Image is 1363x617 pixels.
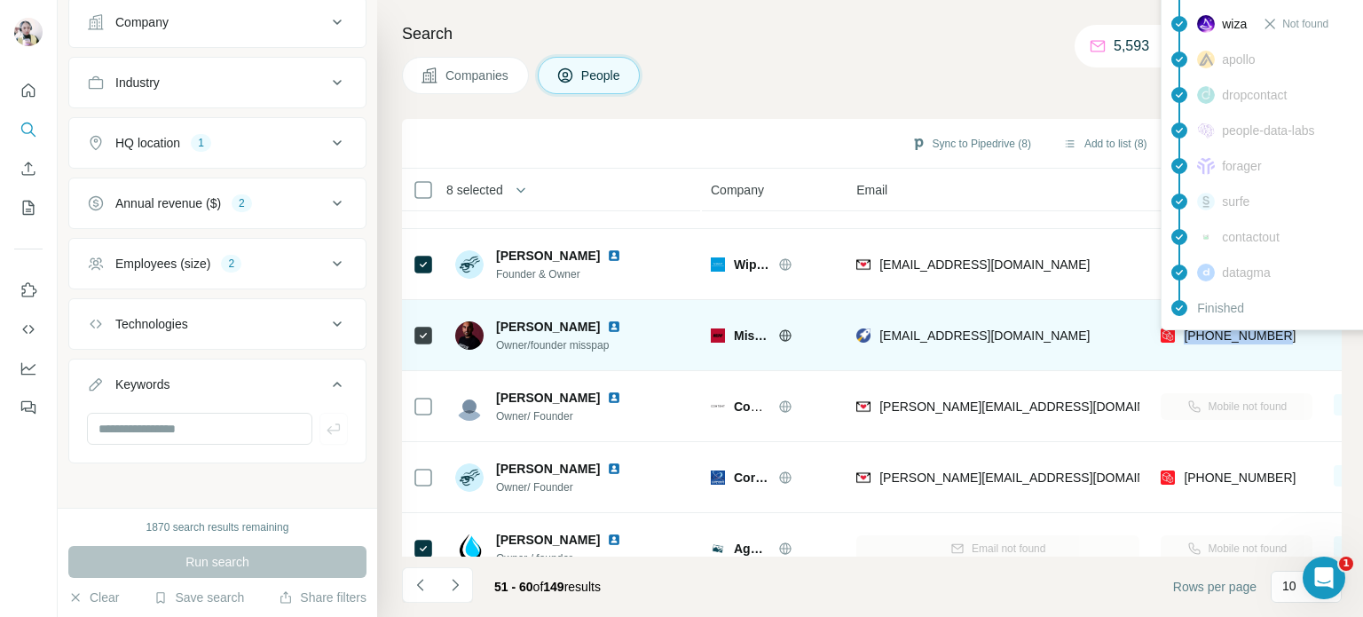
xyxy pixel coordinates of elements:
[455,321,484,350] img: Avatar
[1222,122,1314,139] span: people-data-labs
[607,320,621,334] img: LinkedIn logo
[1051,131,1160,157] button: Add to list (8)
[69,242,366,285] button: Employees (size)2
[154,589,244,606] button: Save search
[115,194,221,212] div: Annual revenue ($)
[1222,264,1270,281] span: datagma
[496,247,600,265] span: [PERSON_NAME]
[115,376,169,393] div: Keywords
[856,398,871,415] img: provider findymail logo
[711,471,725,485] img: Logo of Corporate Direct
[496,266,642,282] span: Founder & Owner
[1197,157,1215,175] img: provider forager logo
[711,542,725,556] img: Logo of Agm Contractors
[115,134,180,152] div: HQ location
[1222,193,1249,210] span: surfe
[711,328,725,343] img: Logo of Misspap
[14,18,43,46] img: Avatar
[69,303,366,345] button: Technologies
[496,479,642,495] span: Owner/ Founder
[711,181,764,199] span: Company
[496,337,642,353] span: Owner/founder misspap
[115,315,188,333] div: Technologies
[1197,86,1215,104] img: provider dropcontact logo
[496,531,600,549] span: [PERSON_NAME]
[1282,577,1296,595] p: 10
[69,122,366,164] button: HQ location1
[734,540,769,558] span: Agm Contractors
[402,21,1342,46] h4: Search
[543,580,563,594] span: 149
[402,567,437,603] button: Navigate to previous page
[879,257,1090,272] span: [EMAIL_ADDRESS][DOMAIN_NAME]
[455,463,484,492] img: Avatar
[879,471,1192,485] span: [PERSON_NAME][EMAIL_ADDRESS][DOMAIN_NAME]
[496,460,600,478] span: [PERSON_NAME]
[607,249,621,263] img: LinkedIn logo
[1161,327,1175,344] img: provider prospeo logo
[1197,233,1215,241] img: provider contactout logo
[856,327,871,344] img: provider rocketreach logo
[191,135,211,151] div: 1
[1184,328,1296,343] span: [PHONE_NUMBER]
[711,405,725,407] img: Logo of Content Beauty &amp; Wellbeing
[496,550,642,566] span: Owner / founder
[1222,15,1247,33] span: wiza
[455,392,484,421] img: Avatar
[14,392,43,423] button: Feedback
[14,352,43,384] button: Dashboard
[496,389,600,407] span: [PERSON_NAME]
[1197,51,1215,68] img: provider apollo logo
[1222,157,1261,175] span: forager
[69,363,366,413] button: Keywords
[494,580,533,594] span: 51 - 60
[1197,193,1215,210] img: provider surfe logo
[221,256,241,272] div: 2
[115,74,160,91] div: Industry
[1114,36,1149,57] p: 5,593
[1197,15,1215,33] img: provider wiza logo
[607,391,621,405] img: LinkedIn logo
[1222,228,1280,246] span: contactout
[494,580,601,594] span: results
[455,250,484,279] img: Avatar
[496,408,642,424] span: Owner/ Founder
[279,589,366,606] button: Share filters
[734,256,769,273] span: Wippet
[146,519,289,535] div: 1870 search results remaining
[446,181,503,199] span: 8 selected
[1282,16,1328,32] span: Not found
[14,153,43,185] button: Enrich CSV
[1161,469,1175,486] img: provider prospeo logo
[14,75,43,107] button: Quick start
[1197,299,1244,317] span: Finished
[14,192,43,224] button: My lists
[437,567,473,603] button: Navigate to next page
[533,580,544,594] span: of
[69,1,366,44] button: Company
[607,533,621,547] img: LinkedIn logo
[496,318,600,336] span: [PERSON_NAME]
[14,114,43,146] button: Search
[856,256,871,273] img: provider findymail logo
[581,67,622,84] span: People
[14,274,43,306] button: Use Surfe on LinkedIn
[1222,51,1255,68] span: apollo
[734,469,769,486] span: Corporate Direct
[69,61,366,104] button: Industry
[1222,86,1287,104] span: dropcontact
[899,131,1044,157] button: Sync to Pipedrive (8)
[711,257,725,272] img: Logo of Wippet
[115,255,210,273] div: Employees (size)
[1339,557,1353,571] span: 1
[734,327,769,344] span: Misspap
[115,13,169,31] div: Company
[1197,123,1215,138] img: provider people-data-labs logo
[68,589,119,606] button: Clear
[856,181,887,199] span: Email
[14,313,43,345] button: Use Surfe API
[1303,557,1345,599] iframe: Intercom live chat
[69,182,366,225] button: Annual revenue ($)2
[1197,264,1215,281] img: provider datagma logo
[1173,578,1257,596] span: Rows per page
